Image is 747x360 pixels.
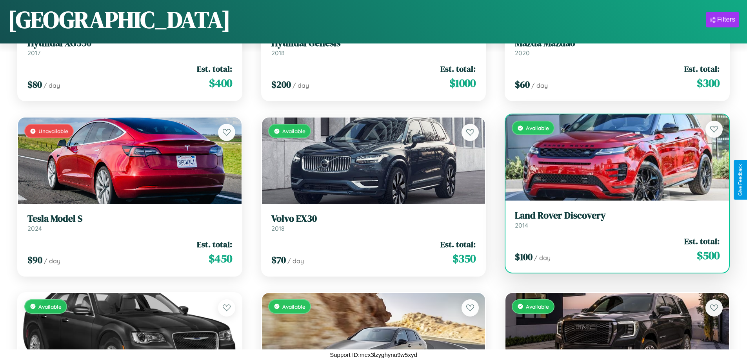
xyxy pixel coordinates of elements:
span: / day [534,254,551,262]
span: $ 70 [271,253,286,266]
span: $ 90 [27,253,42,266]
span: $ 300 [697,75,720,91]
div: Give Feedback [738,164,743,196]
span: Est. total: [197,63,232,74]
span: $ 450 [209,251,232,266]
span: / day [293,81,309,89]
span: $ 350 [453,251,476,266]
span: / day [44,81,60,89]
span: $ 1000 [449,75,476,91]
span: 2018 [271,49,285,57]
span: Available [526,303,549,310]
h3: Hyundai XG350 [27,38,232,49]
span: $ 80 [27,78,42,91]
span: 2014 [515,221,528,229]
span: Est. total: [440,63,476,74]
span: Est. total: [197,239,232,250]
span: / day [531,81,548,89]
a: Volvo EX302018 [271,213,476,232]
span: 2018 [271,224,285,232]
span: $ 400 [209,75,232,91]
a: Hyundai XG3502017 [27,38,232,57]
span: Est. total: [440,239,476,250]
span: Available [526,125,549,131]
h3: Tesla Model S [27,213,232,224]
span: Available [282,128,305,134]
span: 2020 [515,49,530,57]
h3: Mazda Mazda6 [515,38,720,49]
span: Available [282,303,305,310]
a: Land Rover Discovery2014 [515,210,720,229]
span: / day [287,257,304,265]
h3: Volvo EX30 [271,213,476,224]
button: Filters [706,12,739,27]
span: Est. total: [684,63,720,74]
div: Filters [717,16,735,24]
h3: Land Rover Discovery [515,210,720,221]
span: Available [38,303,62,310]
a: Tesla Model S2024 [27,213,232,232]
span: $ 60 [515,78,530,91]
a: Mazda Mazda62020 [515,38,720,57]
p: Support ID: mex3lzyghynu9w5xyd [330,349,417,360]
span: Est. total: [684,235,720,247]
span: / day [44,257,60,265]
span: $ 200 [271,78,291,91]
span: 2017 [27,49,40,57]
h1: [GEOGRAPHIC_DATA] [8,4,231,36]
a: Hyundai Genesis2018 [271,38,476,57]
span: Unavailable [38,128,68,134]
span: $ 100 [515,250,533,263]
h3: Hyundai Genesis [271,38,476,49]
span: 2024 [27,224,42,232]
span: $ 500 [697,248,720,263]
